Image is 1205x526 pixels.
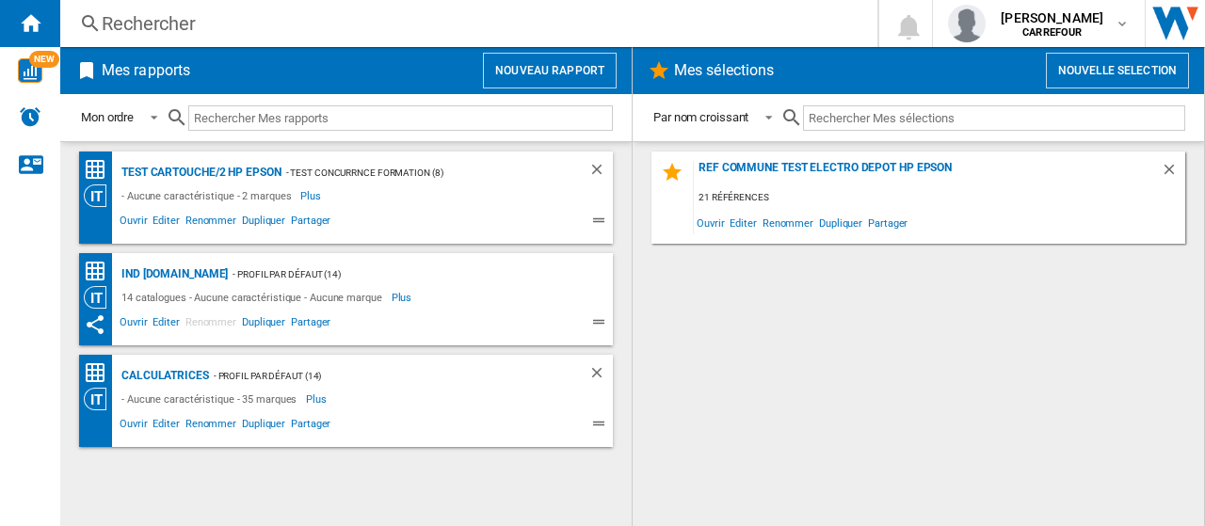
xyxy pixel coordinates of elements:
span: Plus [300,184,324,207]
span: Partager [288,313,333,336]
div: Supprimer [1161,161,1185,186]
span: Partager [288,212,333,234]
div: Matrice des prix [84,361,117,385]
h2: Mes rapports [98,53,194,88]
span: Partager [288,415,333,438]
div: Ind [DOMAIN_NAME] [117,263,228,286]
span: Dupliquer [239,313,288,336]
div: - Aucune caractéristique - 2 marques [117,184,300,207]
span: Dupliquer [239,212,288,234]
div: Par nom croissant [653,110,748,124]
span: Ouvrir [117,212,150,234]
div: Supprimer [588,364,613,388]
div: Matrice des prix [84,260,117,283]
span: Editer [150,212,182,234]
img: alerts-logo.svg [19,105,41,128]
div: Vision Catégorie [84,388,117,410]
span: Ouvrir [117,415,150,438]
div: 21 références [694,186,1185,210]
button: Nouveau rapport [483,53,617,88]
h2: Mes sélections [670,53,778,88]
span: Dupliquer [239,415,288,438]
div: 14 catalogues - Aucune caractéristique - Aucune marque [117,286,392,309]
span: Renommer [760,210,816,235]
div: Ref commune test electro depot HP EPSON [694,161,1161,186]
div: - TEST CONCURRNCE FORMATION (8) [281,161,551,184]
div: Vision Catégorie [84,184,117,207]
div: - Profil par défaut (14) [228,263,575,286]
span: Renommer [183,212,239,234]
button: Nouvelle selection [1046,53,1189,88]
div: Supprimer [588,161,613,184]
span: Plus [392,286,415,309]
span: Dupliquer [816,210,865,235]
div: TEST Cartouche/2 HP EPSON [117,161,281,184]
b: CARREFOUR [1022,26,1082,39]
img: profile.jpg [948,5,986,42]
span: Editer [727,210,759,235]
span: [PERSON_NAME] [1001,8,1103,27]
span: Renommer [183,313,239,336]
div: - Aucune caractéristique - 35 marques [117,388,306,410]
div: Vision Catégorie [84,286,117,309]
span: Plus [306,388,329,410]
ng-md-icon: Ce rapport a été partagé avec vous [84,313,106,336]
span: Editer [150,313,182,336]
input: Rechercher Mes rapports [188,105,613,131]
div: - Profil par défaut (14) [209,364,551,388]
img: wise-card.svg [18,58,42,83]
input: Rechercher Mes sélections [803,105,1185,131]
div: Calculatrices [117,364,209,388]
span: Ouvrir [117,313,150,336]
span: Ouvrir [694,210,727,235]
div: Matrice des prix [84,158,117,182]
span: Editer [150,415,182,438]
span: NEW [29,51,59,68]
div: Rechercher [102,10,828,37]
span: Partager [865,210,910,235]
span: Renommer [183,415,239,438]
div: Mon ordre [81,110,134,124]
